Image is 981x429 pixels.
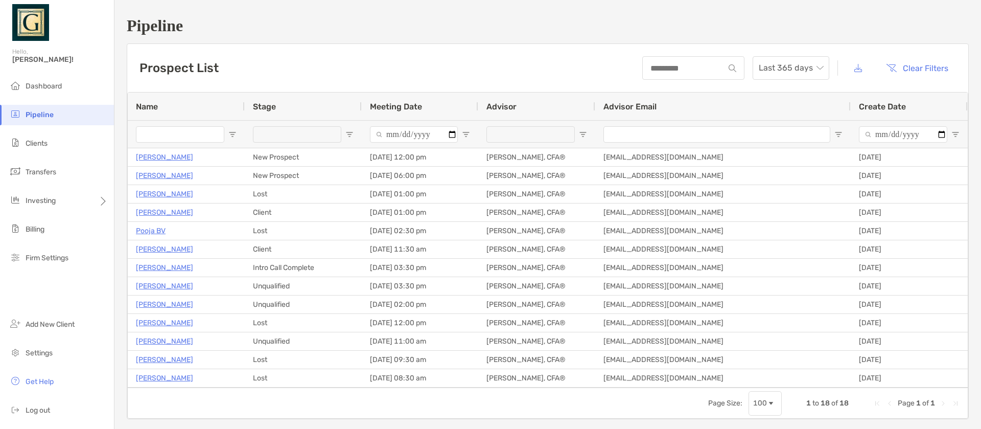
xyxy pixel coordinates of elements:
[26,320,75,329] span: Add New Client
[12,4,49,41] img: Zoe Logo
[939,399,947,408] div: Next Page
[478,222,595,240] div: [PERSON_NAME], CFA®
[136,243,193,256] a: [PERSON_NAME]
[478,185,595,203] div: [PERSON_NAME], CFA®
[834,130,843,139] button: Open Filter Menu
[821,399,830,408] span: 18
[806,399,811,408] span: 1
[245,167,362,185] div: New Prospect
[9,137,21,149] img: clients icon
[9,403,21,416] img: logout icon
[362,259,478,277] div: [DATE] 03:30 pm
[603,102,657,111] span: Advisor Email
[362,185,478,203] div: [DATE] 01:00 pm
[603,126,830,143] input: Advisor Email Filter Input
[245,148,362,166] div: New Prospect
[245,222,362,240] div: Lost
[595,314,851,332] div: [EMAIL_ADDRESS][DOMAIN_NAME]
[851,351,968,369] div: [DATE]
[478,240,595,258] div: [PERSON_NAME], CFA®
[9,375,21,387] img: get-help icon
[595,222,851,240] div: [EMAIL_ADDRESS][DOMAIN_NAME]
[595,148,851,166] div: [EMAIL_ADDRESS][DOMAIN_NAME]
[26,406,50,415] span: Log out
[878,57,956,79] button: Clear Filters
[136,126,224,143] input: Name Filter Input
[851,277,968,295] div: [DATE]
[595,204,851,221] div: [EMAIL_ADDRESS][DOMAIN_NAME]
[885,399,894,408] div: Previous Page
[595,332,851,350] div: [EMAIL_ADDRESS][DOMAIN_NAME]
[228,130,237,139] button: Open Filter Menu
[136,335,193,348] p: [PERSON_NAME]
[245,204,362,221] div: Client
[831,399,838,408] span: of
[26,377,54,386] span: Get Help
[916,399,921,408] span: 1
[136,298,193,311] a: [PERSON_NAME]
[851,240,968,258] div: [DATE]
[595,277,851,295] div: [EMAIL_ADDRESS][DOMAIN_NAME]
[136,353,193,366] a: [PERSON_NAME]
[26,110,54,119] span: Pipeline
[26,82,62,91] span: Dashboard
[9,108,21,120] img: pipeline icon
[478,314,595,332] div: [PERSON_NAME], CFA®
[478,369,595,387] div: [PERSON_NAME], CFA®
[245,259,362,277] div: Intro Call Complete
[26,196,56,205] span: Investing
[245,314,362,332] div: Lost
[136,206,193,219] p: [PERSON_NAME]
[136,102,158,111] span: Name
[595,369,851,387] div: [EMAIL_ADDRESS][DOMAIN_NAME]
[26,254,68,262] span: Firm Settings
[851,185,968,203] div: [DATE]
[595,351,851,369] div: [EMAIL_ADDRESS][DOMAIN_NAME]
[362,204,478,221] div: [DATE] 01:00 pm
[708,399,742,408] div: Page Size:
[136,261,193,274] p: [PERSON_NAME]
[478,351,595,369] div: [PERSON_NAME], CFA®
[859,102,906,111] span: Create Date
[759,57,823,79] span: Last 365 days
[859,126,947,143] input: Create Date Filter Input
[9,251,21,263] img: firm-settings icon
[851,314,968,332] div: [DATE]
[362,351,478,369] div: [DATE] 09:30 am
[812,399,819,408] span: to
[851,222,968,240] div: [DATE]
[579,130,587,139] button: Open Filter Menu
[136,188,193,200] p: [PERSON_NAME]
[370,102,422,111] span: Meeting Date
[851,369,968,387] div: [DATE]
[951,130,960,139] button: Open Filter Menu
[851,148,968,166] div: [DATE]
[362,314,478,332] div: [DATE] 12:00 pm
[362,148,478,166] div: [DATE] 12:00 pm
[595,240,851,258] div: [EMAIL_ADDRESS][DOMAIN_NAME]
[9,194,21,206] img: investing icon
[595,259,851,277] div: [EMAIL_ADDRESS][DOMAIN_NAME]
[245,296,362,313] div: Unqualified
[245,240,362,258] div: Client
[26,139,48,148] span: Clients
[478,167,595,185] div: [PERSON_NAME], CFA®
[370,126,458,143] input: Meeting Date Filter Input
[362,369,478,387] div: [DATE] 08:30 am
[136,280,193,292] a: [PERSON_NAME]
[729,64,736,72] img: input icon
[136,317,193,329] a: [PERSON_NAME]
[362,240,478,258] div: [DATE] 11:30 am
[362,222,478,240] div: [DATE] 02:30 pm
[136,372,193,385] p: [PERSON_NAME]
[362,167,478,185] div: [DATE] 06:00 pm
[245,277,362,295] div: Unqualified
[253,102,276,111] span: Stage
[245,369,362,387] div: Lost
[9,318,21,330] img: add_new_client icon
[9,165,21,177] img: transfers icon
[345,130,354,139] button: Open Filter Menu
[136,224,166,237] a: Pooja BV
[362,296,478,313] div: [DATE] 02:00 pm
